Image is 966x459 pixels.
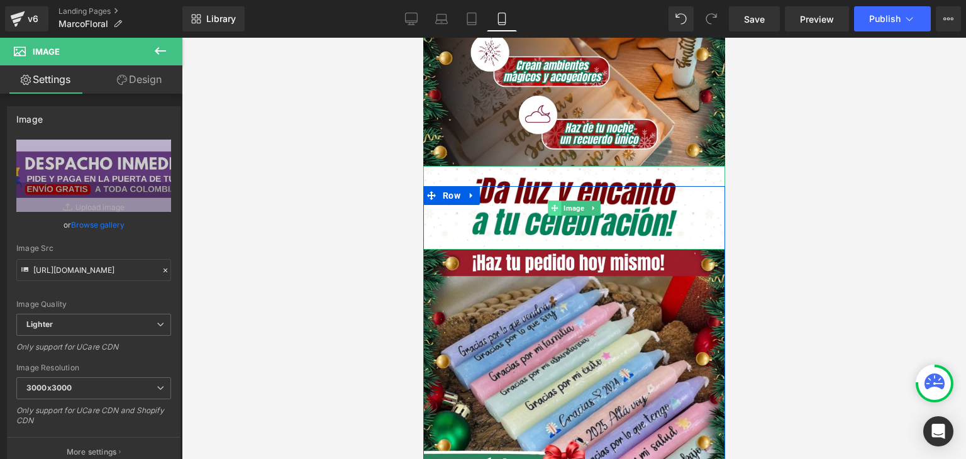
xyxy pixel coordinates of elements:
b: 3000x3000 [26,383,72,392]
button: Redo [699,6,724,31]
span: Library [206,13,236,25]
a: v6 [5,6,48,31]
button: Undo [669,6,694,31]
span: Save [744,13,765,26]
span: MarcoFloral [58,19,108,29]
div: Only support for UCare CDN [16,342,171,360]
a: Landing Pages [58,6,182,16]
a: Preview [785,6,849,31]
span: Image [33,47,60,57]
span: Preview [800,13,834,26]
a: Desktop [396,6,426,31]
a: Mobile [487,6,517,31]
a: New Library [182,6,245,31]
span: Publish [869,14,901,24]
a: Browse gallery [71,214,125,236]
b: Lighter [26,319,53,329]
div: Only support for UCare CDN and Shopify CDN [16,406,171,434]
a: Expand / Collapse [164,163,177,178]
div: Image Src [16,244,171,253]
button: More [936,6,961,31]
a: Tablet [457,6,487,31]
span: Row [16,148,40,167]
button: Publish [854,6,931,31]
div: Image [16,107,43,124]
div: Open Intercom Messenger [923,416,953,446]
div: or [16,218,171,231]
div: Image Quality [16,300,171,309]
p: More settings [67,446,117,458]
a: Expand / Collapse [40,148,57,167]
span: Image [138,163,164,178]
input: Link [16,259,171,281]
a: Laptop [426,6,457,31]
div: Image Resolution [16,363,171,372]
div: v6 [25,11,41,27]
a: Design [94,65,185,94]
